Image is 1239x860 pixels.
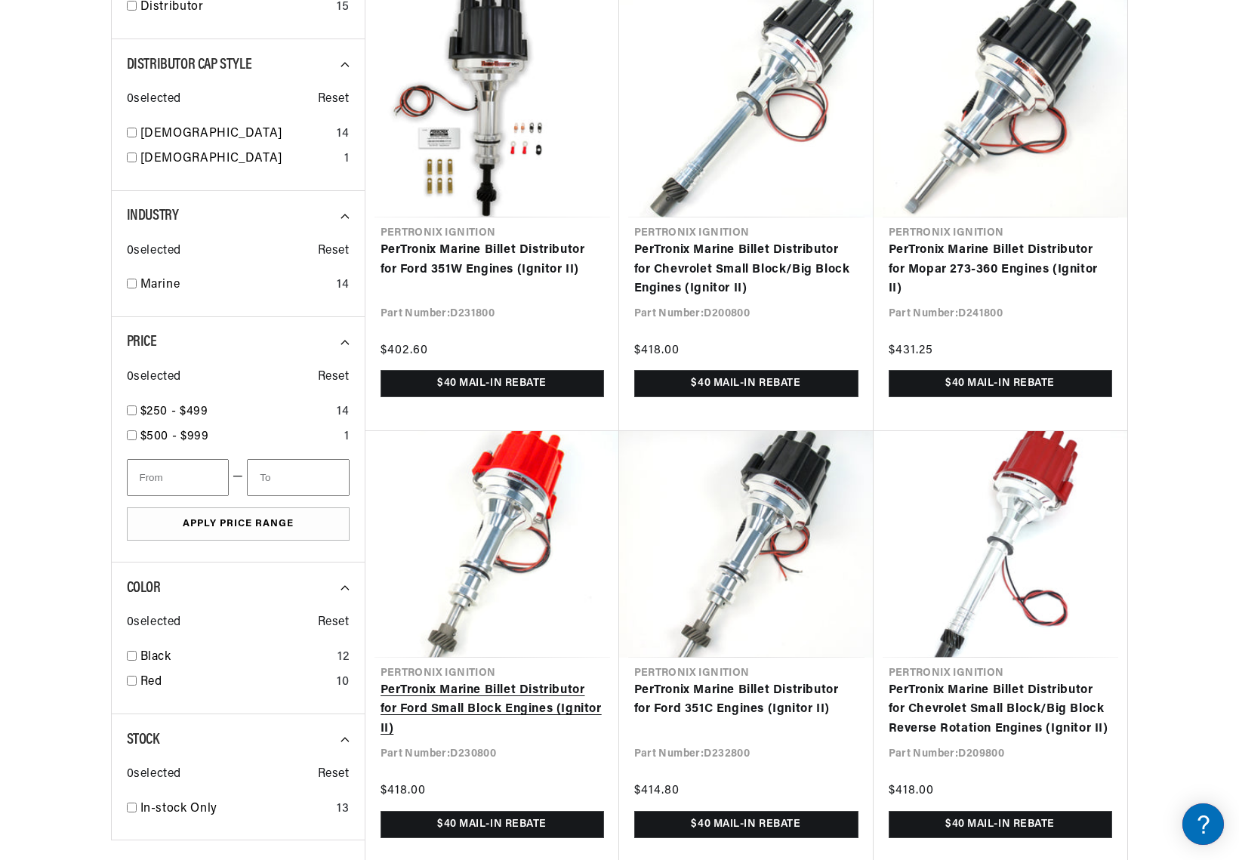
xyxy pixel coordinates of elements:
[233,467,244,487] span: —
[127,581,161,596] span: Color
[15,291,287,306] div: Orders
[344,427,350,447] div: 1
[15,315,287,338] a: Orders FAQ
[15,167,287,181] div: JBA Performance Exhaust
[127,765,181,784] span: 0 selected
[381,241,604,279] a: PerTronix Marine Billet Distributor for Ford 351W Engines (Ignitor II)
[15,105,287,119] div: Ignition Products
[318,242,350,261] span: Reset
[337,648,349,667] div: 12
[140,673,331,692] a: Red
[381,681,604,739] a: PerTronix Marine Billet Distributor for Ford Small Block Engines (Ignitor II)
[127,90,181,109] span: 0 selected
[127,57,252,72] span: Distributor Cap Style
[15,354,287,368] div: Payment, Pricing, and Promotions
[140,430,209,442] span: $500 - $999
[127,334,157,350] span: Price
[208,435,291,449] a: POWERED BY ENCHANT
[127,242,181,261] span: 0 selected
[140,648,332,667] a: Black
[127,208,179,223] span: Industry
[337,800,349,819] div: 13
[15,128,287,152] a: FAQ
[140,149,338,169] a: [DEMOGRAPHIC_DATA]
[318,90,350,109] span: Reset
[247,459,349,496] input: To
[337,402,349,422] div: 14
[15,253,287,276] a: Shipping FAQs
[318,613,350,633] span: Reset
[318,368,350,387] span: Reset
[140,276,331,295] a: Marine
[140,125,331,144] a: [DEMOGRAPHIC_DATA]
[15,378,287,401] a: Payment, Pricing, and Promotions FAQ
[337,125,349,144] div: 14
[127,459,229,496] input: From
[344,149,350,169] div: 1
[127,732,159,747] span: Stock
[127,368,181,387] span: 0 selected
[127,613,181,633] span: 0 selected
[15,230,287,244] div: Shipping
[140,800,331,819] a: In-stock Only
[889,241,1112,299] a: PerTronix Marine Billet Distributor for Mopar 273-360 Engines (Ignitor II)
[634,241,858,299] a: PerTronix Marine Billet Distributor for Chevrolet Small Block/Big Block Engines (Ignitor II)
[127,507,350,541] button: Apply Price Range
[634,681,858,720] a: PerTronix Marine Billet Distributor for Ford 351C Engines (Ignitor II)
[318,765,350,784] span: Reset
[140,405,208,418] span: $250 - $499
[15,191,287,214] a: FAQs
[337,276,349,295] div: 14
[337,673,349,692] div: 10
[889,681,1112,739] a: PerTronix Marine Billet Distributor for Chevrolet Small Block/Big Block Reverse Rotation Engines ...
[15,404,287,430] button: Contact Us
